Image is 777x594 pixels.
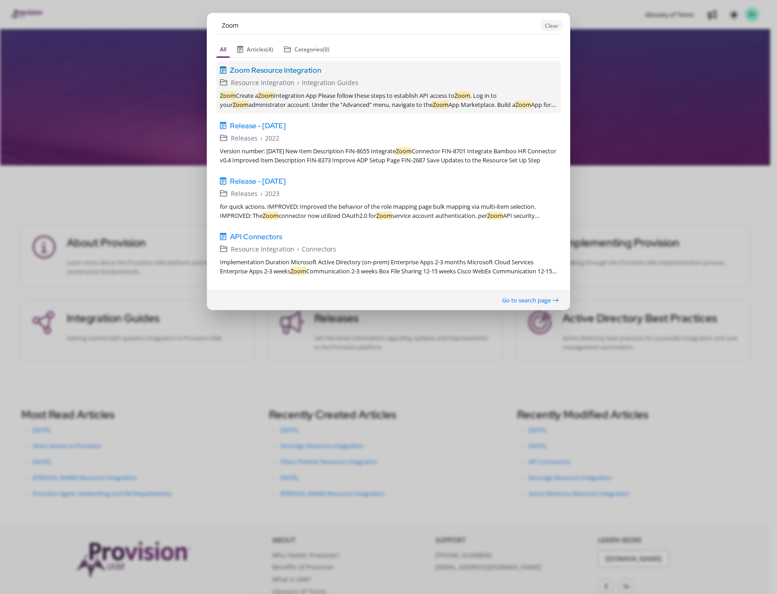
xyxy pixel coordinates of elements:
a: Release - [DATE]Releases›2022Version number: [DATE] New Item Description FIN-8655 IntegrateZoomCo... [216,116,561,168]
a: Zoom Resource IntegrationResource Integration›Integration GuidesZoomCreate aZoomIntegration App P... [216,61,561,113]
span: Connectors [302,244,336,254]
span: Integration Guides [302,77,359,87]
div: Implementation Duration Microsoft Active Directory (on-prem) Enterprise Apps 2-3 months Microsoft... [220,257,557,276]
span: › [297,77,299,87]
div: Version number: [DATE] New Item Description FIN-8655 Integrate Connector FIN-8701 Integrate Bambo... [220,146,557,165]
em: Zoom [454,91,470,100]
span: 2023 [265,188,279,198]
span: (0) [323,45,329,53]
button: Categories [280,42,333,58]
span: 2022 [265,133,279,143]
button: All [216,42,230,58]
span: Release - [DATE] [230,120,286,131]
em: Zoom [376,211,392,220]
div: for quick actions. IMPROVED: Improved the behavior of the role mapping page bulk mapping via mult... [220,202,557,220]
em: Zoom [487,211,503,220]
a: API ConnectorsResource Integration›ConnectorsImplementation Duration Microsoft Active Directory (... [216,227,561,279]
span: (4) [266,45,273,53]
em: Zoom [396,147,412,155]
span: Releases [231,133,258,143]
button: Go to search page [502,295,559,305]
button: Articles [234,42,277,58]
span: › [297,244,299,254]
em: Zoom [290,267,306,275]
em: Zoom [515,101,531,109]
span: Zoom Resource Integration [230,65,321,76]
span: Releases [231,188,258,198]
span: Resource Integration [231,244,294,254]
em: Zoom [220,91,236,100]
span: API Connectors [230,231,282,242]
button: Clear [541,20,563,31]
a: Release - [DATE]Releases›2023for quick actions. IMPROVED: Improved the behavior of the role mappi... [216,172,561,224]
em: Zoom [263,211,279,220]
em: Zoom [233,101,249,109]
span: Resource Integration [231,77,294,87]
span: Release - [DATE] [230,176,286,186]
em: Zoom [258,91,274,100]
em: Zoom [433,101,448,109]
span: › [260,133,262,143]
input: Enter Keywords [218,17,537,34]
span: › [260,188,262,198]
div: Create a Integration App Please follow these steps to establish API access to . Log in to your ad... [220,91,557,109]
